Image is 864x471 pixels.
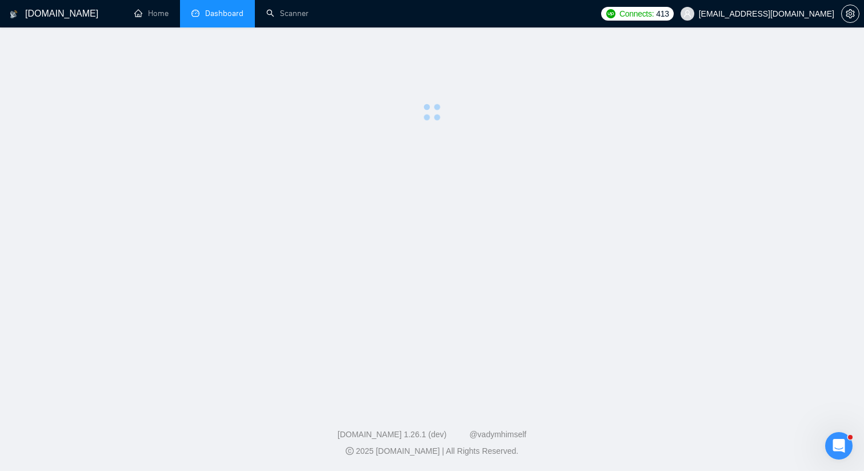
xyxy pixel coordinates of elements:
a: @vadymhimself [469,430,526,439]
div: 2025 [DOMAIN_NAME] | All Rights Reserved. [9,445,855,457]
span: copyright [346,447,354,455]
span: setting [842,9,859,18]
span: dashboard [191,9,199,17]
a: [DOMAIN_NAME] 1.26.1 (dev) [338,430,447,439]
span: 413 [656,7,669,20]
span: Connects: [619,7,654,20]
img: upwork-logo.png [606,9,615,18]
iframe: Intercom live chat [825,432,853,460]
span: user [683,10,691,18]
button: setting [841,5,859,23]
img: logo [10,5,18,23]
span: Dashboard [205,9,243,18]
a: homeHome [134,9,169,18]
a: searchScanner [266,9,309,18]
a: setting [841,9,859,18]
